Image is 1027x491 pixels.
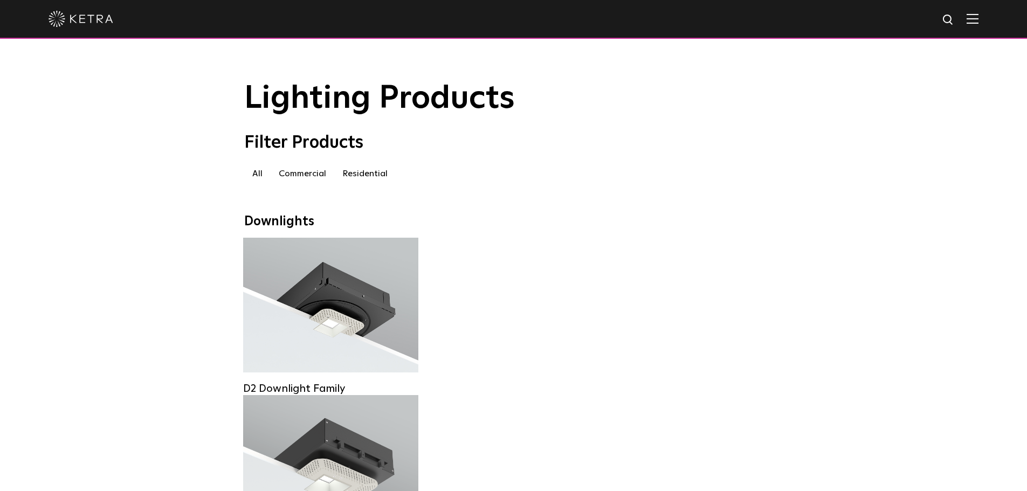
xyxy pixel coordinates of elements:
[244,214,783,230] div: Downlights
[244,164,271,183] label: All
[244,133,783,153] div: Filter Products
[244,82,515,115] span: Lighting Products
[243,382,418,395] div: D2 Downlight Family
[271,164,334,183] label: Commercial
[967,13,978,24] img: Hamburger%20Nav.svg
[942,13,955,27] img: search icon
[243,238,418,379] a: D2 Downlight Family Lumen Output:1200Colors:White / Black / Gloss Black / Silver / Bronze / Silve...
[334,164,396,183] label: Residential
[49,11,113,27] img: ketra-logo-2019-white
